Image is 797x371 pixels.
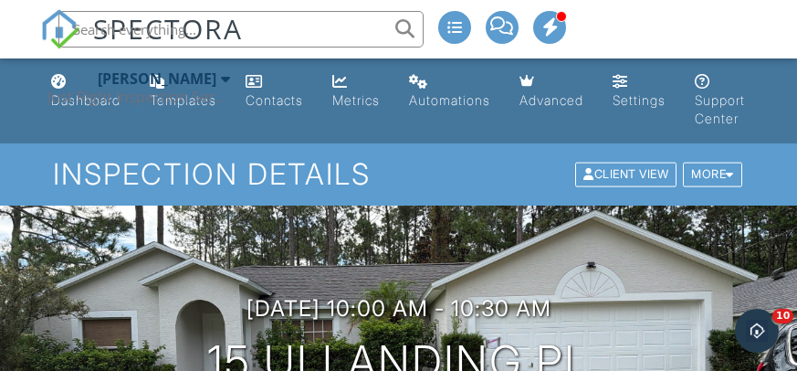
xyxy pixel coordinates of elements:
a: Advanced [512,66,591,118]
span: 10 [772,309,793,323]
a: Automations (Advanced) [402,66,498,118]
div: Automations [409,92,490,108]
a: Settings [605,66,673,118]
div: Metrics [332,92,380,108]
h3: [DATE] 10:00 am - 10:30 am [246,296,551,321]
div: Just Right Inspection Services LLC [47,88,230,106]
div: Support Center [695,92,745,126]
div: [PERSON_NAME] [98,69,216,88]
input: Search everything... [58,11,424,48]
a: Contacts [238,66,310,118]
a: Metrics [325,66,387,118]
iframe: Intercom live chat [735,309,779,353]
div: Contacts [246,92,303,108]
div: Settings [613,92,666,108]
h1: Inspection Details [53,158,744,190]
div: Client View [575,163,676,187]
div: Advanced [519,92,583,108]
a: Client View [573,166,681,180]
a: Support Center [687,66,754,136]
div: More [683,163,742,187]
